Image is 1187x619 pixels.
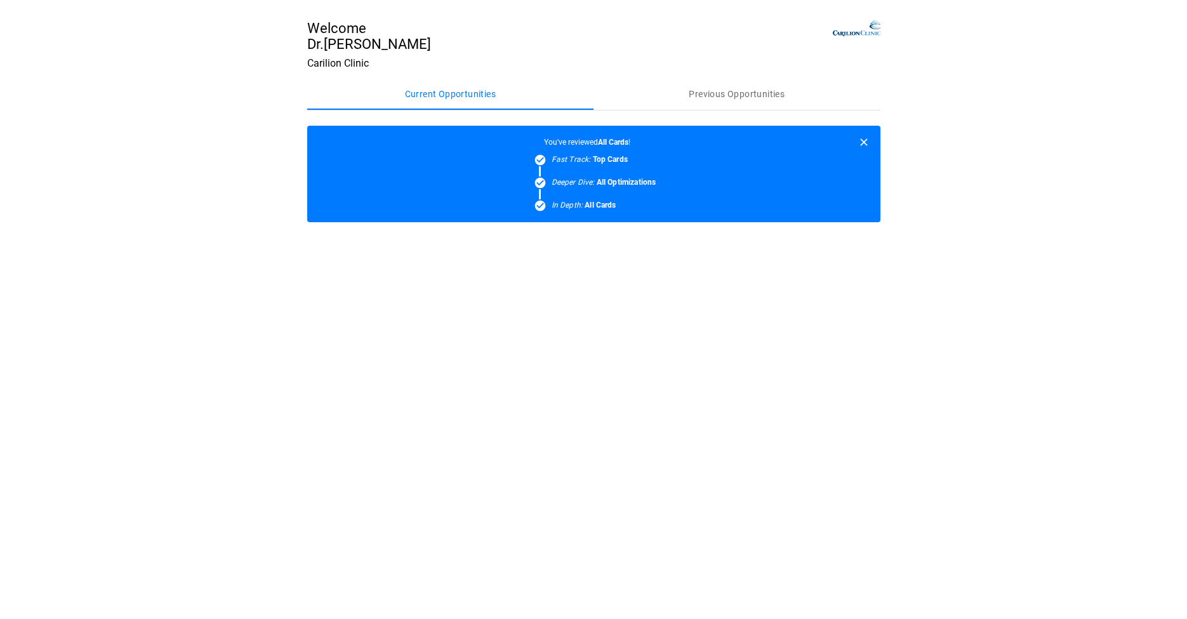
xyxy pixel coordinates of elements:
[689,89,785,100] span: Previous Opportunities
[405,89,496,100] span: Current Opportunities
[307,20,431,36] span: Welcome
[593,155,628,164] b: Top Cards
[307,57,369,69] span: Carilion Clinic
[598,138,628,147] b: All Cards
[552,178,595,187] em: Deeper Dive:
[317,138,858,147] span: You've reviewed !
[552,201,583,210] em: In Depth:
[597,178,656,187] b: All Optimizations
[552,155,591,164] em: Fast Track:
[307,36,431,52] span: Dr. [PERSON_NAME]
[585,201,616,210] b: All Cards
[833,20,880,36] img: Site Logo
